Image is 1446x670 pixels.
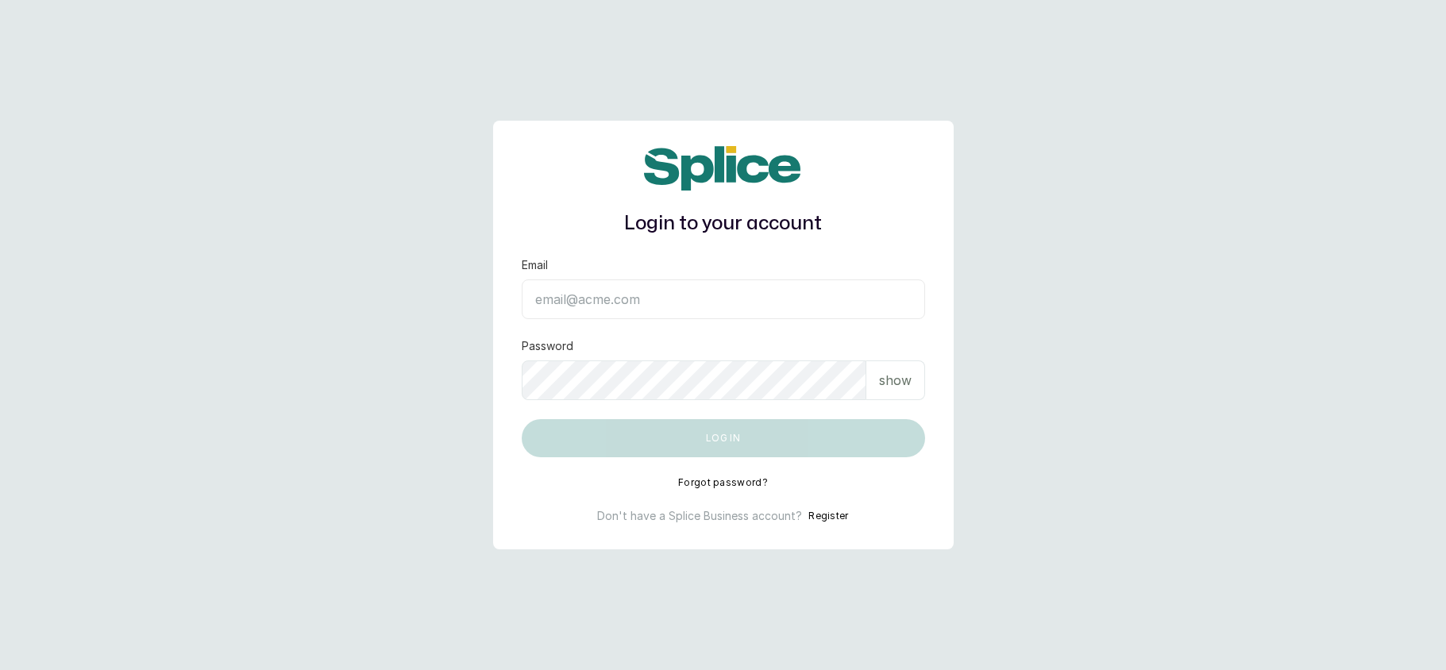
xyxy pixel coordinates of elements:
[522,279,925,319] input: email@acme.com
[879,371,912,390] p: show
[808,508,848,524] button: Register
[522,419,925,457] button: Log in
[522,257,548,273] label: Email
[522,210,925,238] h1: Login to your account
[522,338,573,354] label: Password
[678,476,768,489] button: Forgot password?
[597,508,802,524] p: Don't have a Splice Business account?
